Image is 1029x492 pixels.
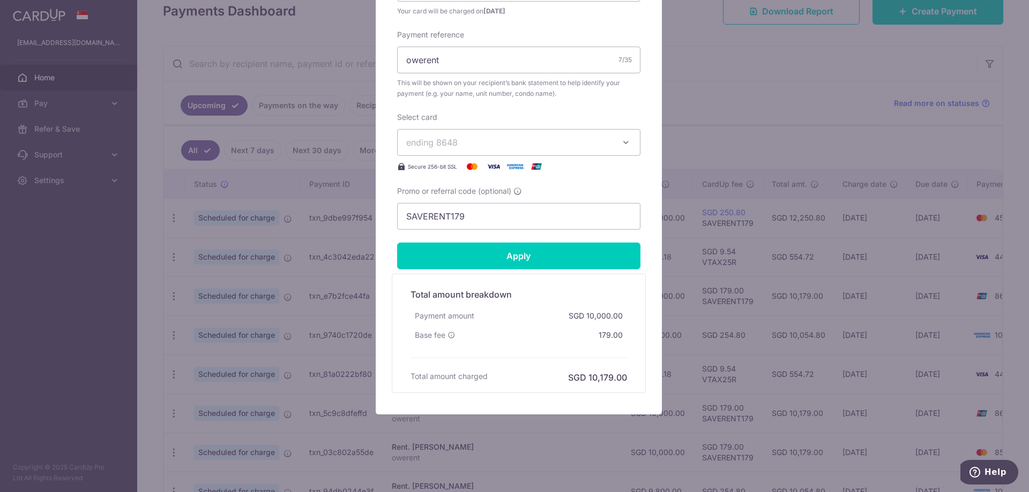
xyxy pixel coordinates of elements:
span: Secure 256-bit SSL [408,162,457,171]
span: [DATE] [483,7,505,15]
img: American Express [504,160,526,173]
span: This will be shown on your recipient’s bank statement to help identify your payment (e.g. your na... [397,78,640,99]
h6: SGD 10,179.00 [568,371,627,384]
div: Payment amount [411,306,479,326]
div: 179.00 [594,326,627,345]
div: 7/35 [618,55,632,65]
span: Your card will be charged on [397,6,640,17]
iframe: Opens a widget where you can find more information [960,460,1018,487]
input: Apply [397,243,640,269]
img: UnionPay [526,160,547,173]
h6: Total amount charged [411,371,488,382]
span: Promo or referral code (optional) [397,186,511,196]
span: ending 8648 [406,137,458,148]
div: SGD 10,000.00 [564,306,627,326]
span: Base fee [415,330,445,340]
label: Select card [397,112,437,123]
label: Payment reference [397,29,464,40]
button: ending 8648 [397,129,640,156]
h5: Total amount breakdown [411,288,627,301]
img: Visa [483,160,504,173]
img: Mastercard [461,160,483,173]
